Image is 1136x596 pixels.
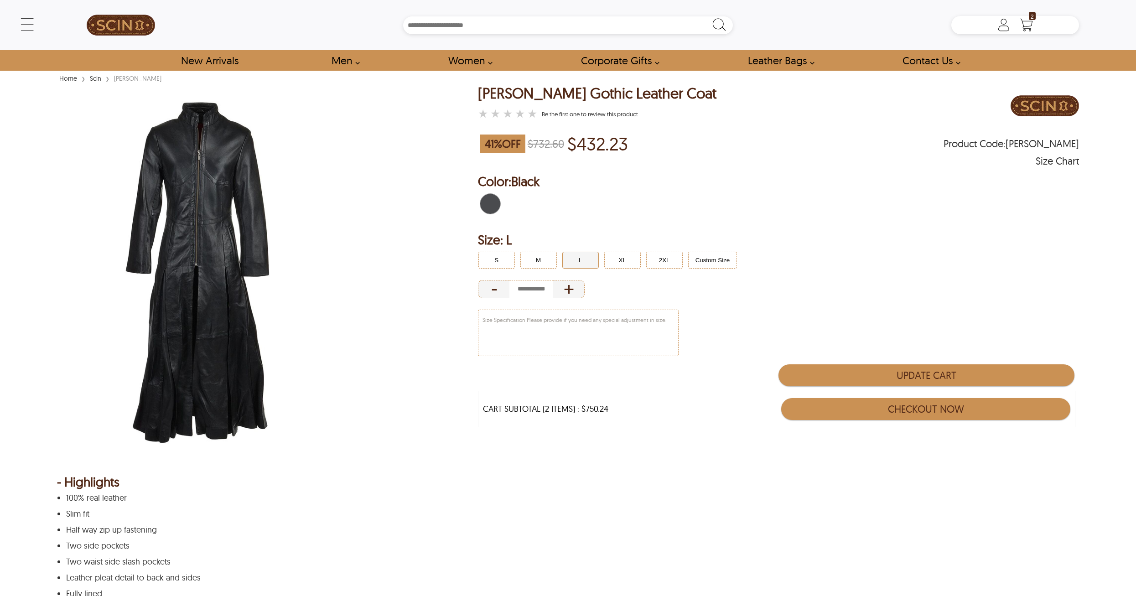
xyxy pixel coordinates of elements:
[478,192,503,216] div: Black
[66,557,1068,566] p: Two waist side slash pockets
[778,364,1074,386] button: Update Cart
[490,109,500,118] label: 2 rating
[66,525,1068,534] p: Half way zip up fastening
[1029,12,1036,20] span: 2
[478,108,539,120] a: Nyla Gothic Leather Coat }
[478,85,716,101] h1: Nyla Gothic Leather Coat
[528,137,564,150] strike: $732.60
[106,70,109,86] span: ›
[478,109,488,118] label: 1 rating
[66,493,1068,503] p: 100% real leather
[1079,539,1136,582] iframe: chat widget
[478,280,509,298] div: Decrease Quantity of Item
[478,85,716,101] div: [PERSON_NAME] Gothic Leather Coat
[542,110,638,118] a: Nyla Gothic Leather Coat }
[1036,156,1079,166] div: Size Chart
[688,252,737,269] button: Click to select Custom Size
[478,231,1079,249] h2: Selected Filter by Size: L
[478,310,678,356] textarea: Size Specification Please provide if you need any special adjustment in size.
[503,109,513,118] label: 3 rating
[553,280,585,298] div: Increase Quantity of Item
[57,74,79,83] a: Home
[478,252,515,269] button: Click to select S
[57,5,185,46] a: SCIN
[604,252,641,269] button: Click to select XL
[438,50,498,71] a: Shop Women Leather Jackets
[780,432,1074,457] iframe: PayPal
[511,173,539,189] span: Black
[82,70,85,86] span: ›
[171,50,249,71] a: Shop New Arrivals
[88,74,104,83] a: Scin
[57,85,353,455] img: Womens Black Long Length Real Sheepskin Leather Gothic Coat by SCIN
[87,5,155,46] img: SCIN
[737,50,820,71] a: Shop Leather Bags
[944,139,1079,148] span: Product Code: NYLA
[515,109,525,118] label: 4 rating
[1017,18,1036,32] a: Shopping Cart
[562,252,599,269] button: Click to select L
[781,398,1070,420] button: Checkout Now
[527,109,537,118] label: 5 rating
[892,50,965,71] a: contact-us
[478,172,1079,191] h2: Selected Color: by Black
[571,50,664,71] a: Shop Leather Corporate Gifts
[66,509,1068,518] p: Slim fit
[57,477,1079,487] div: - Highlights
[480,135,525,153] span: 41 % OFF
[66,573,1068,582] p: Leather pleat detail to back and sides
[66,541,1068,550] p: Two side pockets
[646,252,683,269] button: Click to select 2XL
[567,133,628,154] p: Price of $432.23
[321,50,365,71] a: shop men's leather jackets
[483,404,608,414] div: CART SUBTOTAL (2 ITEMS) : $750.24
[1011,85,1079,129] a: Brand Logo PDP Image
[520,252,557,269] button: Click to select M
[112,74,164,83] div: [PERSON_NAME]
[1011,85,1079,126] img: Brand Logo PDP Image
